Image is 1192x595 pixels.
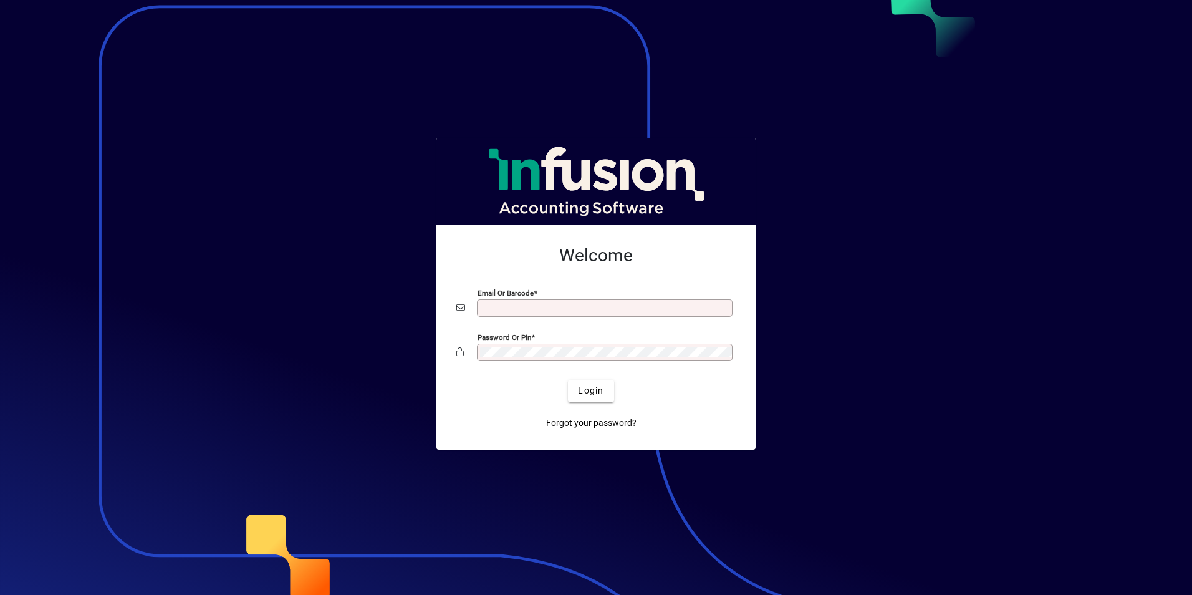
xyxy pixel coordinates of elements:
mat-label: Password or Pin [478,332,531,341]
mat-label: Email or Barcode [478,288,534,297]
span: Forgot your password? [546,417,637,430]
a: Forgot your password? [541,412,642,435]
button: Login [568,380,613,402]
h2: Welcome [456,245,736,266]
span: Login [578,384,603,397]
